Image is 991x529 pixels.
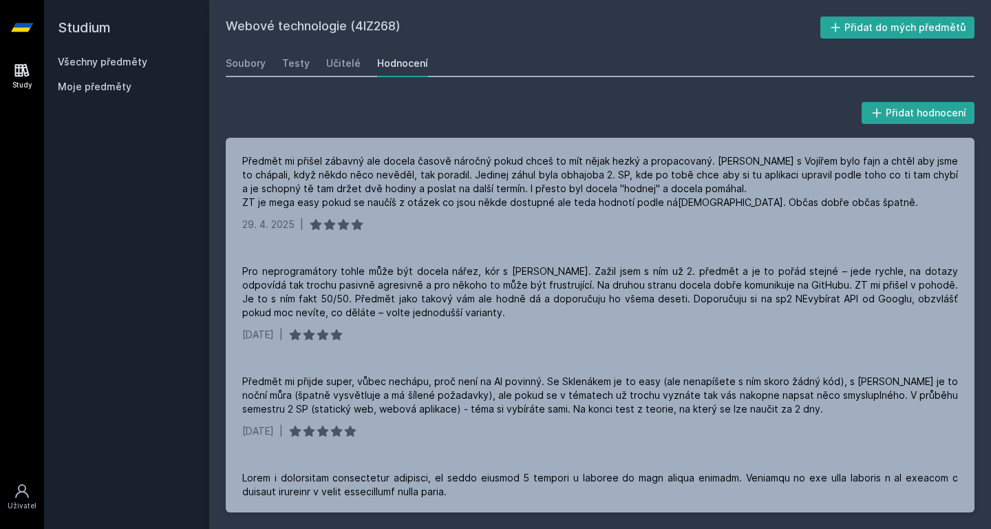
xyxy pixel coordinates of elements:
[58,80,131,94] span: Moje předměty
[377,50,428,77] a: Hodnocení
[326,50,361,77] a: Učitelé
[326,56,361,70] div: Učitelé
[226,56,266,70] div: Soubory
[8,501,36,511] div: Uživatel
[282,56,310,70] div: Testy
[12,80,32,90] div: Study
[820,17,975,39] button: Přidat do mých předmětů
[242,154,958,209] div: Předmět mi přišel zábavný ale docela časově náročný pokud chceš to mít nějak hezký a propacovaný....
[58,56,147,68] a: Všechny předměty
[279,328,283,342] div: |
[242,375,958,416] div: Předmět mi přijde super, vůbec nechápu, proč není na AI povinný. Se Sklenákem je to easy (ale nen...
[242,328,274,342] div: [DATE]
[242,218,295,231] div: 29. 4. 2025
[300,218,303,231] div: |
[282,50,310,77] a: Testy
[242,424,274,438] div: [DATE]
[3,476,41,518] a: Uživatel
[3,55,41,97] a: Study
[226,17,820,39] h2: Webové technologie (4IZ268)
[862,102,975,124] button: Přidat hodnocení
[226,50,266,77] a: Soubory
[242,264,958,320] div: Pro neprogramátory tohle může být docela nářez, kór s [PERSON_NAME]. Zažil jsem s ním už 2. předm...
[377,56,428,70] div: Hodnocení
[279,424,283,438] div: |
